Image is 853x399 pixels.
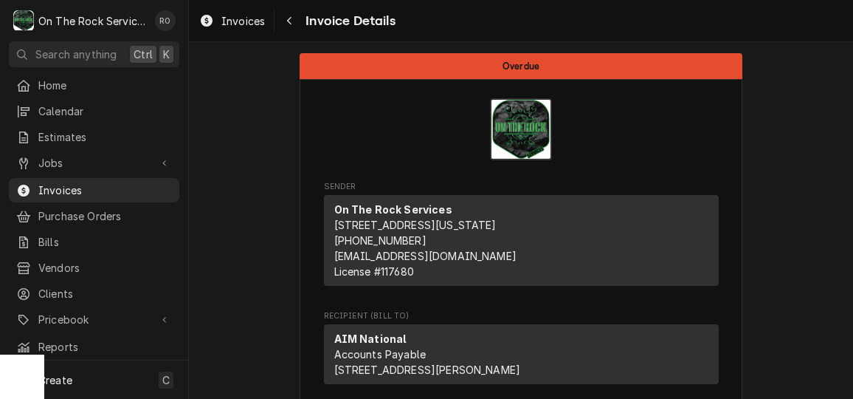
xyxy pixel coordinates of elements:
[9,204,179,228] a: Purchase Orders
[503,61,539,71] span: Overdue
[162,372,170,388] span: C
[277,9,301,33] button: Navigate back
[38,339,172,355] span: Reports
[334,234,426,247] a: [PHONE_NUMBER]
[300,53,742,79] div: Status
[324,181,719,193] span: Sender
[221,13,265,29] span: Invoices
[324,181,719,293] div: Invoice Sender
[324,195,719,286] div: Sender
[38,260,172,276] span: Vendors
[35,47,117,62] span: Search anything
[38,286,172,301] span: Clients
[9,307,179,332] a: Go to Pricebook
[13,10,34,31] div: O
[9,335,179,359] a: Reports
[38,183,172,198] span: Invoices
[38,234,172,250] span: Bills
[38,208,172,224] span: Purchase Orders
[155,10,176,31] div: RO
[324,324,719,384] div: Recipient (Bill To)
[334,348,521,376] span: Accounts Payable [STREET_ADDRESS][PERSON_NAME]
[38,13,147,29] div: On The Rock Services
[324,310,719,391] div: Invoice Recipient
[9,73,179,98] a: Home
[301,11,395,31] span: Invoice Details
[38,155,150,171] span: Jobs
[324,310,719,322] span: Recipient (Bill To)
[334,203,452,216] strong: On The Rock Services
[155,10,176,31] div: Rich Ortega's Avatar
[38,312,150,327] span: Pricebook
[134,47,153,62] span: Ctrl
[334,250,517,262] a: [EMAIL_ADDRESS][DOMAIN_NAME]
[38,78,172,93] span: Home
[38,374,72,386] span: Create
[38,103,172,119] span: Calendar
[9,151,179,175] a: Go to Jobs
[9,41,179,67] button: Search anythingCtrlK
[9,230,179,254] a: Bills
[9,99,179,123] a: Calendar
[324,324,719,390] div: Recipient (Bill To)
[38,129,172,145] span: Estimates
[334,219,497,231] span: [STREET_ADDRESS][US_STATE]
[9,256,179,280] a: Vendors
[13,10,34,31] div: On The Rock Services's Avatar
[334,332,407,345] strong: AIM National
[163,47,170,62] span: K
[9,282,179,306] a: Clients
[193,9,271,33] a: Invoices
[9,125,179,149] a: Estimates
[9,178,179,202] a: Invoices
[334,265,414,278] span: License # 117680
[490,98,552,160] img: Logo
[324,195,719,292] div: Sender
